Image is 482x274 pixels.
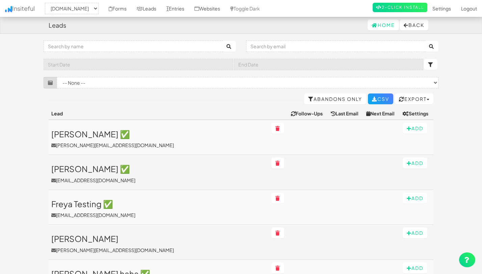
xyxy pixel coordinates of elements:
[51,130,266,138] h3: [PERSON_NAME] ✅
[403,263,427,273] button: Add
[304,93,366,104] a: Abandons Only
[51,234,266,243] h3: [PERSON_NAME]
[51,130,266,148] a: [PERSON_NAME] ✅[PERSON_NAME][EMAIL_ADDRESS][DOMAIN_NAME]
[328,107,364,120] th: Last Email
[51,164,266,173] h3: [PERSON_NAME] ✅
[234,59,424,70] input: End Date
[373,3,427,12] a: 2-Click Install
[395,93,433,104] button: Export
[51,164,266,183] a: [PERSON_NAME] ✅[EMAIL_ADDRESS][DOMAIN_NAME]
[403,193,427,203] button: Add
[44,40,223,52] input: Search by name
[44,59,233,70] input: Start Date
[400,20,428,30] button: Back
[288,107,328,120] th: Follow-Ups
[51,247,266,253] p: [PERSON_NAME][EMAIL_ADDRESS][DOMAIN_NAME]
[49,22,66,29] h4: Leads
[400,107,433,120] th: Settings
[51,199,266,218] a: Freya Testing ✅[EMAIL_ADDRESS][DOMAIN_NAME]
[49,107,269,120] th: Lead
[403,123,427,134] button: Add
[364,107,400,120] th: Next Email
[51,234,266,253] a: [PERSON_NAME][PERSON_NAME][EMAIL_ADDRESS][DOMAIN_NAME]
[403,158,427,168] button: Add
[403,227,427,238] button: Add
[51,212,266,218] p: [EMAIL_ADDRESS][DOMAIN_NAME]
[51,142,266,148] p: [PERSON_NAME][EMAIL_ADDRESS][DOMAIN_NAME]
[51,177,266,184] p: [EMAIL_ADDRESS][DOMAIN_NAME]
[368,93,393,104] a: CSV
[368,20,399,30] a: Home
[246,40,425,52] input: Search by email
[51,199,266,208] h3: Freya Testing ✅
[5,6,12,12] img: icon.png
